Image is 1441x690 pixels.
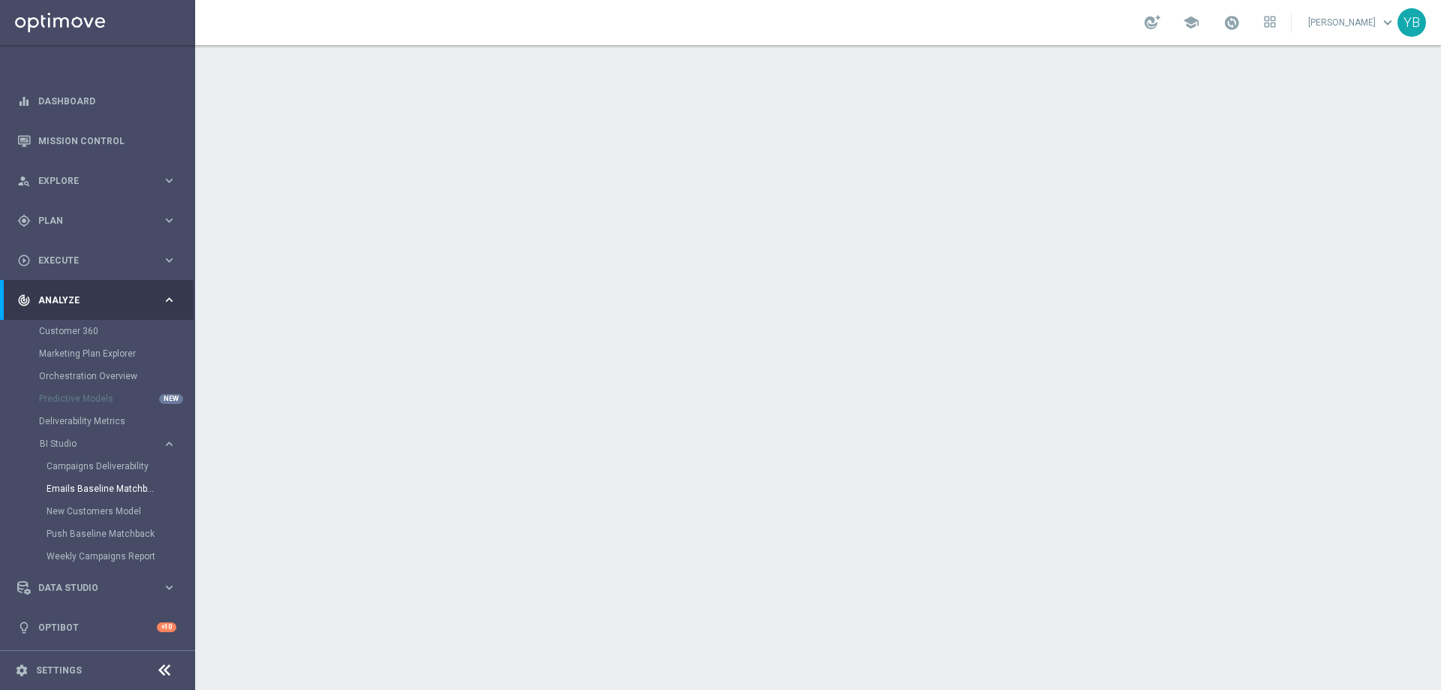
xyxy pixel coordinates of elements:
button: Data Studio keyboard_arrow_right [17,582,177,594]
a: Optibot [38,607,157,647]
span: Data Studio [38,583,162,592]
i: keyboard_arrow_right [162,293,176,307]
i: keyboard_arrow_right [162,173,176,188]
div: Weekly Campaigns Report [47,545,194,568]
button: track_changes Analyze keyboard_arrow_right [17,294,177,306]
button: play_circle_outline Execute keyboard_arrow_right [17,255,177,267]
a: Push Baseline Matchback [47,528,156,540]
div: New Customers Model [47,500,194,523]
i: play_circle_outline [17,254,31,267]
div: Customer 360 [39,320,194,342]
div: Mission Control [17,121,176,161]
div: Orchestration Overview [39,365,194,387]
a: Campaigns Deliverability [47,460,156,472]
div: Predictive Models [39,387,194,410]
button: equalizer Dashboard [17,95,177,107]
span: school [1183,14,1199,31]
i: track_changes [17,294,31,307]
a: [PERSON_NAME]keyboard_arrow_down [1307,11,1397,34]
div: NEW [159,394,183,404]
a: Emails Baseline Matchback [47,483,156,495]
div: YB [1397,8,1426,37]
div: Push Baseline Matchback [47,523,194,545]
i: lightbulb [17,621,31,634]
div: Optibot [17,607,176,647]
button: gps_fixed Plan keyboard_arrow_right [17,215,177,227]
i: gps_fixed [17,214,31,227]
a: Marketing Plan Explorer [39,348,156,360]
button: BI Studio keyboard_arrow_right [39,438,177,450]
div: +10 [157,622,176,632]
i: settings [15,664,29,677]
a: Weekly Campaigns Report [47,550,156,562]
a: Dashboard [38,81,176,121]
div: Marketing Plan Explorer [39,342,194,365]
div: Dashboard [17,81,176,121]
span: keyboard_arrow_down [1379,14,1396,31]
a: Orchestration Overview [39,370,156,382]
button: Mission Control [17,135,177,147]
a: Customer 360 [39,325,156,337]
span: Analyze [38,296,162,305]
button: lightbulb Optibot +10 [17,622,177,634]
i: keyboard_arrow_right [162,213,176,227]
div: Data Studio [17,581,162,595]
span: BI Studio [40,439,147,448]
a: Settings [36,666,82,675]
button: person_search Explore keyboard_arrow_right [17,175,177,187]
div: Explore [17,174,162,188]
span: Plan [38,216,162,225]
div: BI Studio [40,439,162,448]
i: equalizer [17,95,31,108]
i: keyboard_arrow_right [162,580,176,595]
div: Deliverability Metrics [39,410,194,432]
span: Execute [38,256,162,265]
i: keyboard_arrow_right [162,437,176,451]
a: New Customers Model [47,505,156,517]
a: Mission Control [38,121,176,161]
span: Explore [38,176,162,185]
div: Plan [17,214,162,227]
div: BI Studio [39,432,194,568]
div: Analyze [17,294,162,307]
div: Campaigns Deliverability [47,455,194,478]
div: Emails Baseline Matchback [47,478,194,500]
i: person_search [17,174,31,188]
div: Execute [17,254,162,267]
i: keyboard_arrow_right [162,253,176,267]
a: Deliverability Metrics [39,415,156,427]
